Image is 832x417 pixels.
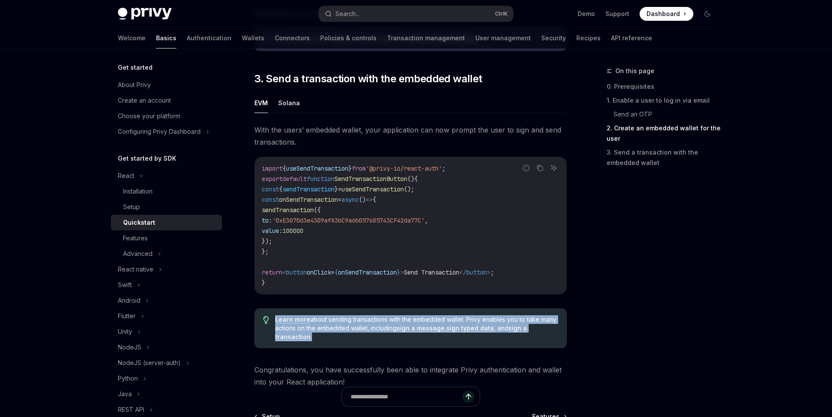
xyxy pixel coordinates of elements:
[335,9,360,19] div: Search...
[279,196,338,204] span: onSendTransaction
[700,7,714,21] button: Toggle dark mode
[111,184,222,199] a: Installation
[491,268,494,276] span: ;
[414,175,418,183] span: {
[123,217,155,228] div: Quickstart
[335,268,338,276] span: {
[338,268,397,276] span: onSendTransaction
[607,80,721,94] a: 0. Prerequisites
[548,162,559,174] button: Ask AI
[262,185,279,193] span: const
[286,268,307,276] span: button
[118,80,151,90] div: About Privy
[111,230,222,246] a: Features
[319,6,513,22] button: Search...CtrlK
[118,95,171,106] div: Create an account
[341,196,359,204] span: async
[335,175,407,183] span: SendTransactionButton
[404,185,414,193] span: ();
[366,196,373,204] span: =>
[262,279,265,287] span: }
[262,165,283,172] span: import
[462,391,474,403] button: Send message
[254,93,268,113] button: EVM
[118,153,176,164] h5: Get started by SDK
[262,196,279,204] span: const
[187,28,231,48] a: Authentication
[520,162,532,174] button: Report incorrect code
[320,28,377,48] a: Policies & controls
[118,389,132,399] div: Java
[272,217,425,224] span: '0xE3070d3e4309afA3bC9a6b057685743CF42da77C'
[118,358,181,368] div: NodeJS (server-auth)
[286,165,348,172] span: useSendTransaction
[397,268,400,276] span: }
[262,227,283,235] span: value:
[262,217,272,224] span: to:
[425,217,428,224] span: ,
[576,28,601,48] a: Recipes
[263,316,269,324] svg: Tip
[615,66,654,76] span: On this page
[275,28,310,48] a: Connectors
[359,196,366,204] span: ()
[118,295,140,306] div: Android
[118,311,136,321] div: Flutter
[487,268,491,276] span: >
[614,107,721,121] a: Send an OTP
[123,249,153,259] div: Advanced
[283,185,335,193] span: sendTransaction
[307,175,335,183] span: function
[341,185,404,193] span: useSendTransaction
[111,215,222,230] a: Quickstart
[242,28,264,48] a: Wallets
[348,165,352,172] span: }
[396,324,445,332] a: sign a message
[283,268,286,276] span: <
[534,162,546,174] button: Copy the contents from the code block
[118,280,132,290] div: Swift
[262,268,283,276] span: return
[373,196,376,204] span: {
[400,268,404,276] span: >
[118,342,141,352] div: NodeJS
[475,28,531,48] a: User management
[156,28,176,48] a: Basics
[578,10,595,18] a: Demo
[123,233,148,243] div: Features
[331,268,335,276] span: =
[111,199,222,215] a: Setup
[283,227,303,235] span: 100000
[446,324,494,332] a: sign typed data
[254,124,567,148] span: With the users’ embedded wallet, your application can now prompt the user to sign and send transa...
[118,326,132,337] div: Unity
[262,175,283,183] span: export
[254,364,567,388] span: Congratulations, you have successfully been able to integrate Privy authentication and wallet int...
[279,185,283,193] span: {
[118,8,172,20] img: dark logo
[607,145,721,170] a: 3. Send a transaction with the embedded wallet
[111,93,222,108] a: Create an account
[262,237,272,245] span: });
[335,185,338,193] span: }
[262,248,269,255] span: };
[118,111,180,121] div: Choose your platform
[275,316,310,323] a: Learn more
[262,206,314,214] span: sendTransaction
[607,94,721,107] a: 1. Enable a user to log in via email
[275,315,558,341] span: about sending transactions with the embedded wallet. Privy enables you to take many actions on th...
[338,196,341,204] span: =
[314,206,321,214] span: ({
[278,93,300,113] button: Solana
[352,165,366,172] span: from
[123,186,153,197] div: Installation
[118,62,153,73] h5: Get started
[254,72,482,86] span: 3. Send a transaction with the embedded wallet
[118,171,134,181] div: React
[307,268,331,276] span: onClick
[442,165,445,172] span: ;
[647,10,680,18] span: Dashboard
[111,77,222,93] a: About Privy
[611,28,652,48] a: API reference
[607,121,721,145] a: 2. Create an embedded wallet for the user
